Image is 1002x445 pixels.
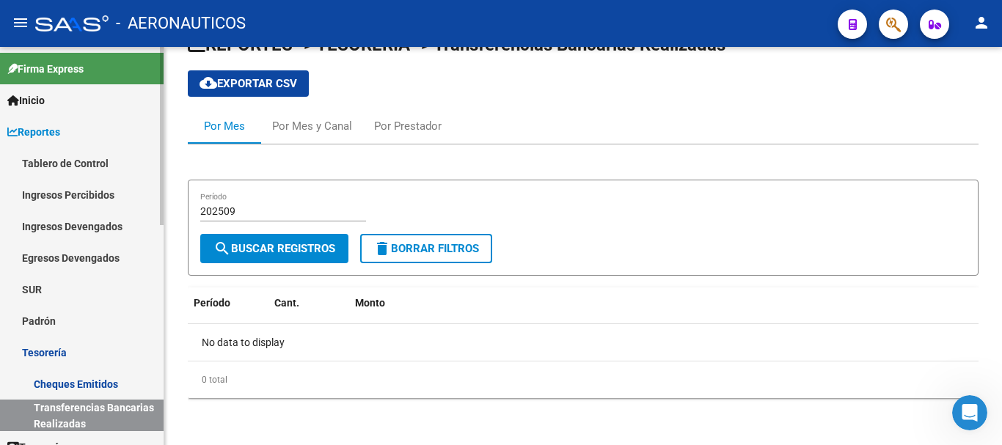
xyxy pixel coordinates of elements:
[274,297,299,309] span: Cant.
[12,14,29,32] mat-icon: menu
[952,395,987,430] iframe: Intercom live chat
[355,297,385,309] span: Monto
[213,240,231,257] mat-icon: search
[7,92,45,109] span: Inicio
[200,77,297,90] span: Exportar CSV
[373,242,479,255] span: Borrar Filtros
[373,240,391,257] mat-icon: delete
[194,297,230,309] span: Período
[7,61,84,77] span: Firma Express
[272,118,352,134] div: Por Mes y Canal
[188,70,309,97] button: Exportar CSV
[200,234,348,263] button: Buscar Registros
[7,124,60,140] span: Reportes
[360,234,492,263] button: Borrar Filtros
[188,361,979,398] div: 0 total
[349,287,979,319] datatable-header-cell: Monto
[213,242,335,255] span: Buscar Registros
[204,118,245,134] div: Por Mes
[188,287,268,319] datatable-header-cell: Período
[268,287,349,319] datatable-header-cell: Cant.
[973,14,990,32] mat-icon: person
[116,7,246,40] span: - AERONAUTICOS
[374,118,442,134] div: Por Prestador
[200,74,217,92] mat-icon: cloud_download
[188,324,979,361] div: No data to display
